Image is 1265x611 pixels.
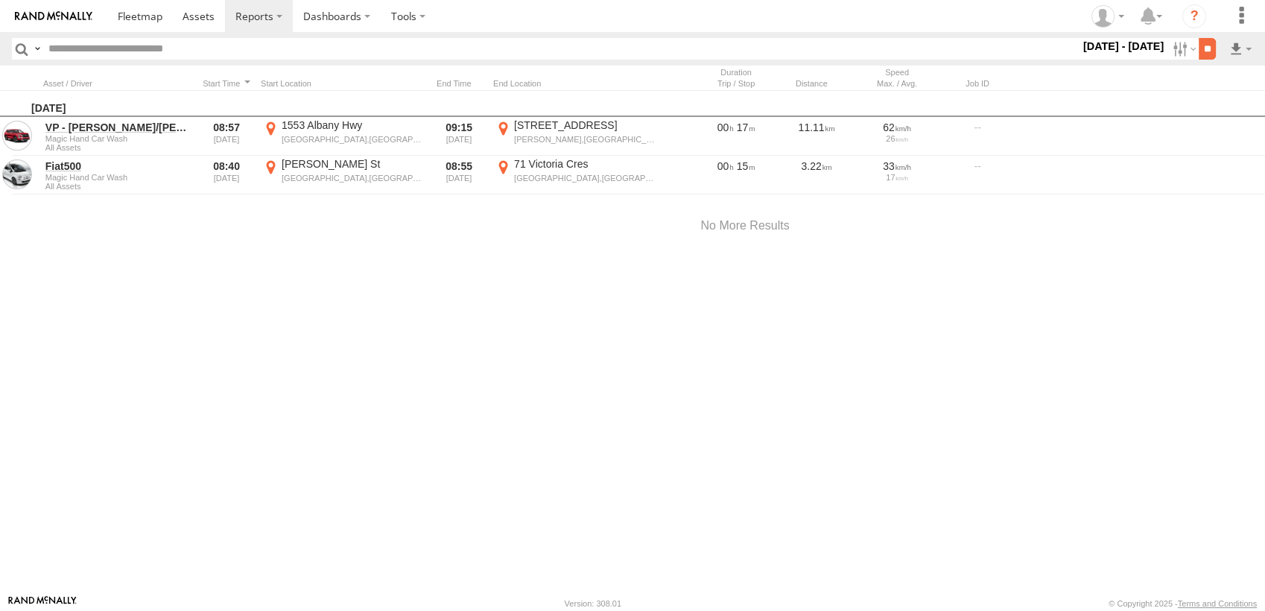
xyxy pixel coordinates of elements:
div: 17 [862,173,932,182]
div: Job ID [940,78,1015,89]
span: 00 [717,160,734,172]
a: Terms and Conditions [1178,599,1257,608]
div: 09:15 [DATE] [431,118,487,154]
div: 08:55 [DATE] [431,157,487,193]
div: Click to Sort [431,78,487,89]
div: 11.11 [779,118,854,154]
div: 33 [862,159,932,173]
label: Export results as... [1228,38,1253,60]
div: 3.22 [779,157,854,193]
span: Filter Results to this Group [45,182,190,191]
span: 17 [737,121,755,133]
label: [DATE] - [DATE] [1080,38,1167,54]
label: Click to View Event Location [493,157,657,193]
div: [909s] 22/09/2025 08:40 - 22/09/2025 08:55 [701,159,771,173]
label: Click to View Event Location [493,118,657,154]
span: 15 [737,160,755,172]
div: © Copyright 2025 - [1109,599,1257,608]
span: Magic Hand Car Wash [45,173,190,182]
div: [GEOGRAPHIC_DATA],[GEOGRAPHIC_DATA] [514,173,655,183]
div: 62 [862,121,932,134]
label: Click to View Event Location [261,118,425,154]
div: [GEOGRAPHIC_DATA],[GEOGRAPHIC_DATA] [282,173,422,183]
span: Magic Hand Car Wash [45,134,190,143]
img: rand-logo.svg [15,11,92,22]
span: 00 [717,121,734,133]
div: Click to Sort [43,78,192,89]
label: Click to View Event Location [261,157,425,193]
div: 1553 Albany Hwy [282,118,422,132]
div: [PERSON_NAME] St [282,157,422,171]
div: [PERSON_NAME],[GEOGRAPHIC_DATA] [514,134,655,145]
div: [STREET_ADDRESS] [514,118,655,132]
a: View Asset in Asset Management [2,121,32,151]
a: View Asset in Asset Management [2,159,32,189]
label: Search Query [31,38,43,60]
div: 71 Victoria Cres [514,157,655,171]
div: 26 [862,134,932,143]
div: Emma Bailey [1086,5,1129,28]
div: Click to Sort [198,78,255,89]
div: 08:57 [DATE] [198,118,255,154]
a: VP - [PERSON_NAME]/[PERSON_NAME] [45,121,190,134]
a: Visit our Website [8,596,77,611]
a: Fiat500 [45,159,190,173]
div: Click to Sort [779,78,854,89]
div: Version: 308.01 [565,599,621,608]
div: [1072s] 22/09/2025 08:57 - 22/09/2025 09:15 [701,121,771,134]
label: Search Filter Options [1167,38,1199,60]
span: Filter Results to this Group [45,143,190,152]
div: 08:40 [DATE] [198,157,255,193]
div: [GEOGRAPHIC_DATA],[GEOGRAPHIC_DATA] [282,134,422,145]
i: ? [1182,4,1206,28]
